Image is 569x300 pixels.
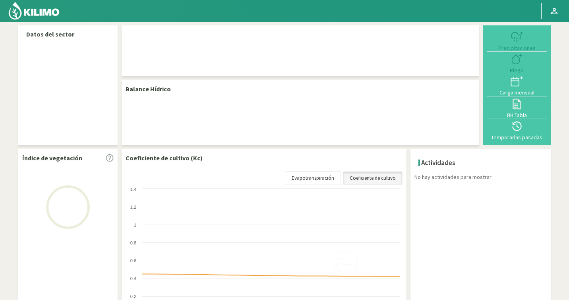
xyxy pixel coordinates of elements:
[26,29,110,39] p: Datos del sector
[130,240,136,245] text: 0.8
[487,119,547,141] button: Temporadas pasadas
[130,276,136,281] text: 0.4
[134,223,136,227] text: 1
[489,45,544,51] div: Precipitaciones
[130,205,136,210] text: 1.2
[126,153,203,163] p: Coeficiente de cultivo (Kc)
[126,84,171,94] p: Balance Hídrico
[487,96,547,119] button: BH Tabla
[414,173,551,181] p: No hay actividades para mostrar
[487,74,547,96] button: Carga mensual
[489,135,544,140] div: Temporadas pasadas
[421,159,455,167] h4: Actividades
[130,258,136,263] text: 0.6
[28,167,108,247] img: Loading...
[285,171,341,185] a: Evapotranspiración
[22,153,82,163] p: Índice de vegetación
[130,187,136,192] text: 1.4
[343,171,403,185] a: Coeficiente de cultivo
[8,1,60,20] img: Kilimo
[487,29,547,52] button: Precipitaciones
[489,112,544,118] div: BH Tabla
[487,52,547,74] button: Riego
[489,90,544,95] div: Carga mensual
[130,294,136,299] text: 0.2
[489,67,544,73] div: Riego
